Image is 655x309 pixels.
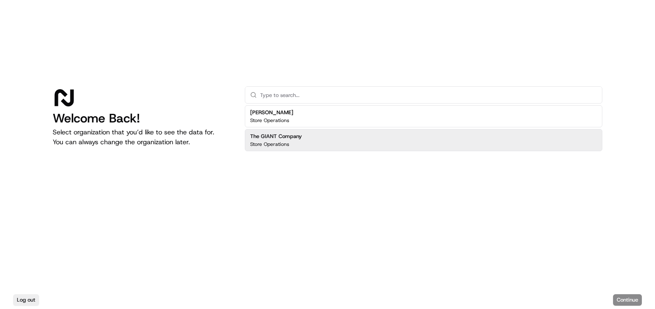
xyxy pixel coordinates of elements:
[13,294,39,306] button: Log out
[53,127,232,147] p: Select organization that you’d like to see the data for. You can always change the organization l...
[250,141,289,148] p: Store Operations
[250,117,289,124] p: Store Operations
[250,109,293,116] h2: [PERSON_NAME]
[245,104,602,153] div: Suggestions
[260,87,597,103] input: Type to search...
[250,133,302,140] h2: The GIANT Company
[53,111,232,126] h1: Welcome Back!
